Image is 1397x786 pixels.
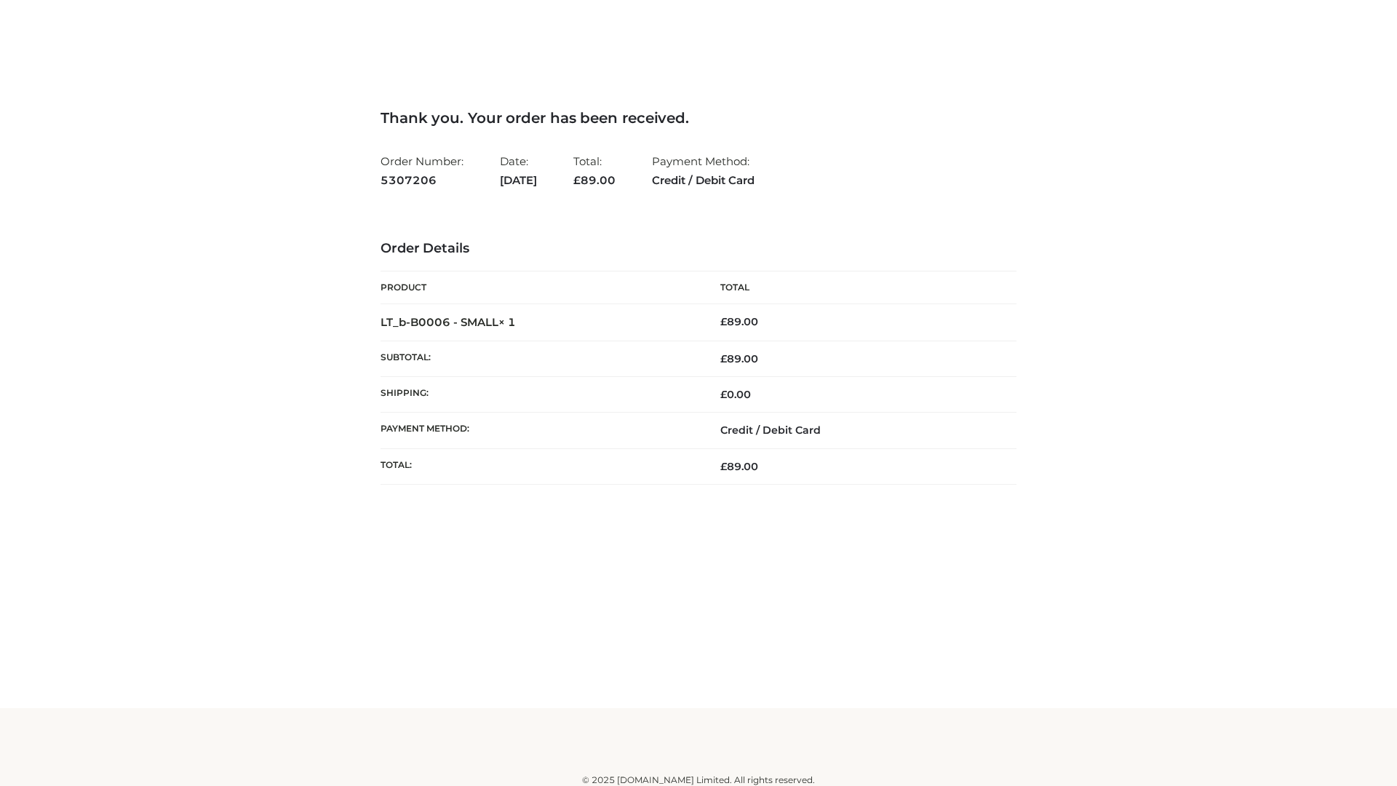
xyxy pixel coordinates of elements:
bdi: 89.00 [720,315,758,328]
strong: 5307206 [381,171,463,190]
li: Payment Method: [652,148,755,193]
span: 89.00 [573,173,616,187]
th: Shipping: [381,377,698,413]
span: £ [720,315,727,328]
th: Product [381,271,698,304]
li: Total: [573,148,616,193]
h3: Order Details [381,241,1016,257]
span: £ [573,173,581,187]
span: £ [720,388,727,401]
strong: Credit / Debit Card [652,171,755,190]
li: Order Number: [381,148,463,193]
th: Total [698,271,1016,304]
li: Date: [500,148,537,193]
span: £ [720,352,727,365]
h3: Thank you. Your order has been received. [381,109,1016,127]
th: Payment method: [381,413,698,448]
strong: × 1 [498,315,516,329]
strong: LT_b-B0006 - SMALL [381,315,516,329]
th: Subtotal: [381,341,698,376]
strong: [DATE] [500,171,537,190]
span: 89.00 [720,352,758,365]
bdi: 0.00 [720,388,751,401]
td: Credit / Debit Card [698,413,1016,448]
span: 89.00 [720,460,758,473]
th: Total: [381,448,698,484]
span: £ [720,460,727,473]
